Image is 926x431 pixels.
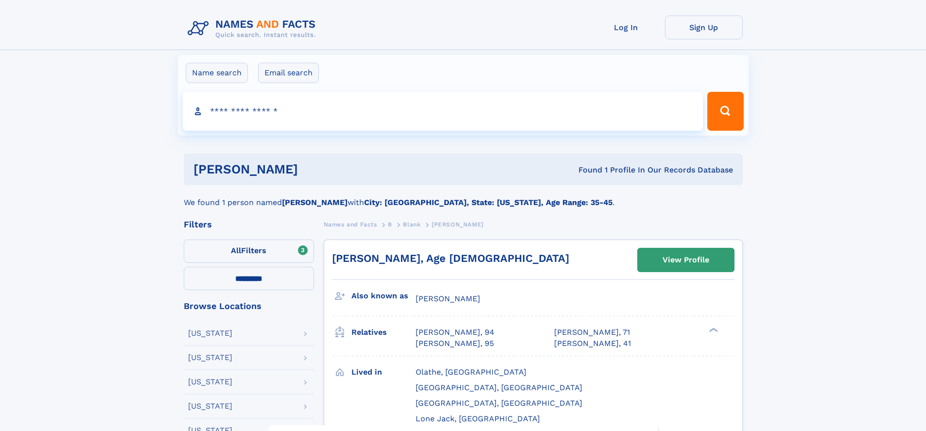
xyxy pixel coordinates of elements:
[184,220,314,229] div: Filters
[416,398,582,408] span: [GEOGRAPHIC_DATA], [GEOGRAPHIC_DATA]
[665,16,743,39] a: Sign Up
[554,338,631,349] a: [PERSON_NAME], 41
[416,327,494,338] a: [PERSON_NAME], 94
[416,414,540,423] span: Lone Jack, [GEOGRAPHIC_DATA]
[432,221,484,228] span: [PERSON_NAME]
[188,329,232,337] div: [US_STATE]
[364,198,612,207] b: City: [GEOGRAPHIC_DATA], State: [US_STATE], Age Range: 35-45
[416,383,582,392] span: [GEOGRAPHIC_DATA], [GEOGRAPHIC_DATA]
[183,92,703,131] input: search input
[188,402,232,410] div: [US_STATE]
[186,63,248,83] label: Name search
[403,221,420,228] span: Blank
[554,327,630,338] a: [PERSON_NAME], 71
[332,252,569,264] a: [PERSON_NAME], Age [DEMOGRAPHIC_DATA]
[707,327,718,333] div: ❯
[324,218,377,230] a: Names and Facts
[351,324,416,341] h3: Relatives
[416,294,480,303] span: [PERSON_NAME]
[416,367,526,377] span: Olathe, [GEOGRAPHIC_DATA]
[707,92,743,131] button: Search Button
[388,218,392,230] a: B
[193,163,438,175] h1: [PERSON_NAME]
[258,63,319,83] label: Email search
[184,16,324,42] img: Logo Names and Facts
[188,378,232,386] div: [US_STATE]
[416,338,494,349] a: [PERSON_NAME], 95
[388,221,392,228] span: B
[587,16,665,39] a: Log In
[188,354,232,362] div: [US_STATE]
[231,246,241,255] span: All
[638,248,734,272] a: View Profile
[184,302,314,310] div: Browse Locations
[351,288,416,304] h3: Also known as
[184,240,314,263] label: Filters
[438,165,733,175] div: Found 1 Profile In Our Records Database
[184,185,743,208] div: We found 1 person named with .
[403,218,420,230] a: Blank
[351,364,416,380] h3: Lived in
[663,249,709,271] div: View Profile
[282,198,348,207] b: [PERSON_NAME]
